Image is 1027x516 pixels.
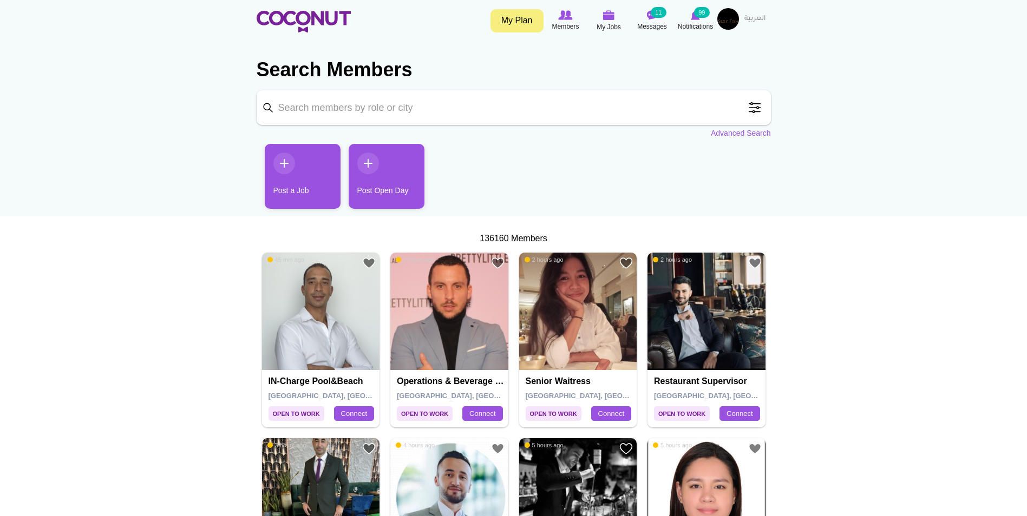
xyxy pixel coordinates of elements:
[267,441,306,449] span: 3 hours ago
[651,7,666,18] small: 11
[362,256,376,270] a: Add to Favourites
[257,90,771,125] input: Search members by role or city
[526,376,633,386] h4: Senior Waitress
[678,21,713,32] span: Notifications
[552,21,579,32] span: Members
[490,9,544,32] a: My Plan
[654,376,762,386] h4: Restaurant supervisor
[397,376,505,386] h4: Operations & Beverage Manager
[269,376,376,386] h4: IN-Charge pool&beach
[525,441,564,449] span: 5 hours ago
[647,10,658,20] img: Messages
[597,22,621,32] span: My Jobs
[526,406,581,421] span: Open to Work
[603,10,615,20] img: My Jobs
[694,7,709,18] small: 99
[619,256,633,270] a: Add to Favourites
[653,256,692,263] span: 2 hours ago
[591,406,631,421] a: Connect
[462,406,502,421] a: Connect
[544,8,587,33] a: Browse Members Members
[341,144,416,217] li: 2 / 2
[334,406,374,421] a: Connect
[525,256,564,263] span: 2 hours ago
[674,8,717,33] a: Notifications Notifications 99
[257,233,771,245] div: 136160 Members
[269,392,423,400] span: [GEOGRAPHIC_DATA], [GEOGRAPHIC_DATA]
[739,8,771,30] a: العربية
[257,57,771,83] h2: Search Members
[257,11,351,32] img: Home
[587,8,631,34] a: My Jobs My Jobs
[653,441,692,449] span: 5 hours ago
[397,392,551,400] span: [GEOGRAPHIC_DATA], [GEOGRAPHIC_DATA]
[257,144,332,217] li: 1 / 2
[269,406,324,421] span: Open to Work
[711,128,771,138] a: Advanced Search
[748,256,762,270] a: Add to Favourites
[491,442,505,455] a: Add to Favourites
[362,442,376,455] a: Add to Favourites
[654,392,808,400] span: [GEOGRAPHIC_DATA], [GEOGRAPHIC_DATA]
[691,10,700,20] img: Notifications
[719,406,760,421] a: Connect
[349,144,424,209] a: Post Open Day
[526,392,680,400] span: [GEOGRAPHIC_DATA], [GEOGRAPHIC_DATA]
[267,256,304,263] span: 45 min ago
[619,442,633,455] a: Add to Favourites
[397,406,453,421] span: Open to Work
[637,21,667,32] span: Messages
[491,256,505,270] a: Add to Favourites
[265,144,341,209] a: Post a Job
[654,406,710,421] span: Open to Work
[558,10,572,20] img: Browse Members
[396,256,435,263] span: 2 hours ago
[396,441,435,449] span: 4 hours ago
[748,442,762,455] a: Add to Favourites
[631,8,674,33] a: Messages Messages 11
